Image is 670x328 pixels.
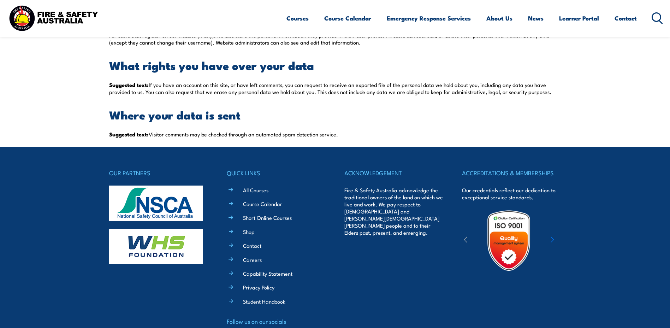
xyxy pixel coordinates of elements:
h4: OUR PARTNERS [109,168,208,178]
a: Course Calendar [243,200,282,207]
a: Course Calendar [324,9,371,28]
a: Contact [243,242,261,249]
a: Short Online Courses [243,214,292,221]
strong: Suggested text: [109,130,149,138]
h4: Follow us on our socials [227,316,326,326]
strong: Suggested text: [109,81,149,89]
a: Capability Statement [243,270,292,277]
p: Fire & Safety Australia acknowledge the traditional owners of the land on which we live and work.... [344,187,443,236]
a: News [528,9,544,28]
h4: ACCREDITATIONS & MEMBERSHIPS [462,168,561,178]
a: Courses [286,9,309,28]
a: Contact [615,9,637,28]
img: whs-logo-footer [109,229,203,264]
img: Untitled design (19) [478,210,540,271]
h4: QUICK LINKS [227,168,326,178]
a: All Courses [243,186,268,194]
img: nsca-logo-footer [109,186,203,221]
img: ewpa-logo [540,228,601,253]
a: Student Handbook [243,298,285,305]
a: About Us [486,9,512,28]
p: Our credentials reflect our dedication to exceptional service standards. [462,187,561,201]
p: For users that register on our website (if any), we also store the personal information they prov... [109,32,561,46]
a: Privacy Policy [243,283,274,291]
h2: What rights you have over your data [109,60,561,70]
h4: ACKNOWLEDGEMENT [344,168,443,178]
p: Visitor comments may be checked through an automated spam detection service. [109,131,561,138]
a: Careers [243,256,262,263]
h2: Where your data is sent [109,110,561,119]
a: Emergency Response Services [387,9,471,28]
a: Learner Portal [559,9,599,28]
p: If you have an account on this site, or have left comments, you can request to receive an exporte... [109,81,561,95]
a: Shop [243,228,255,235]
